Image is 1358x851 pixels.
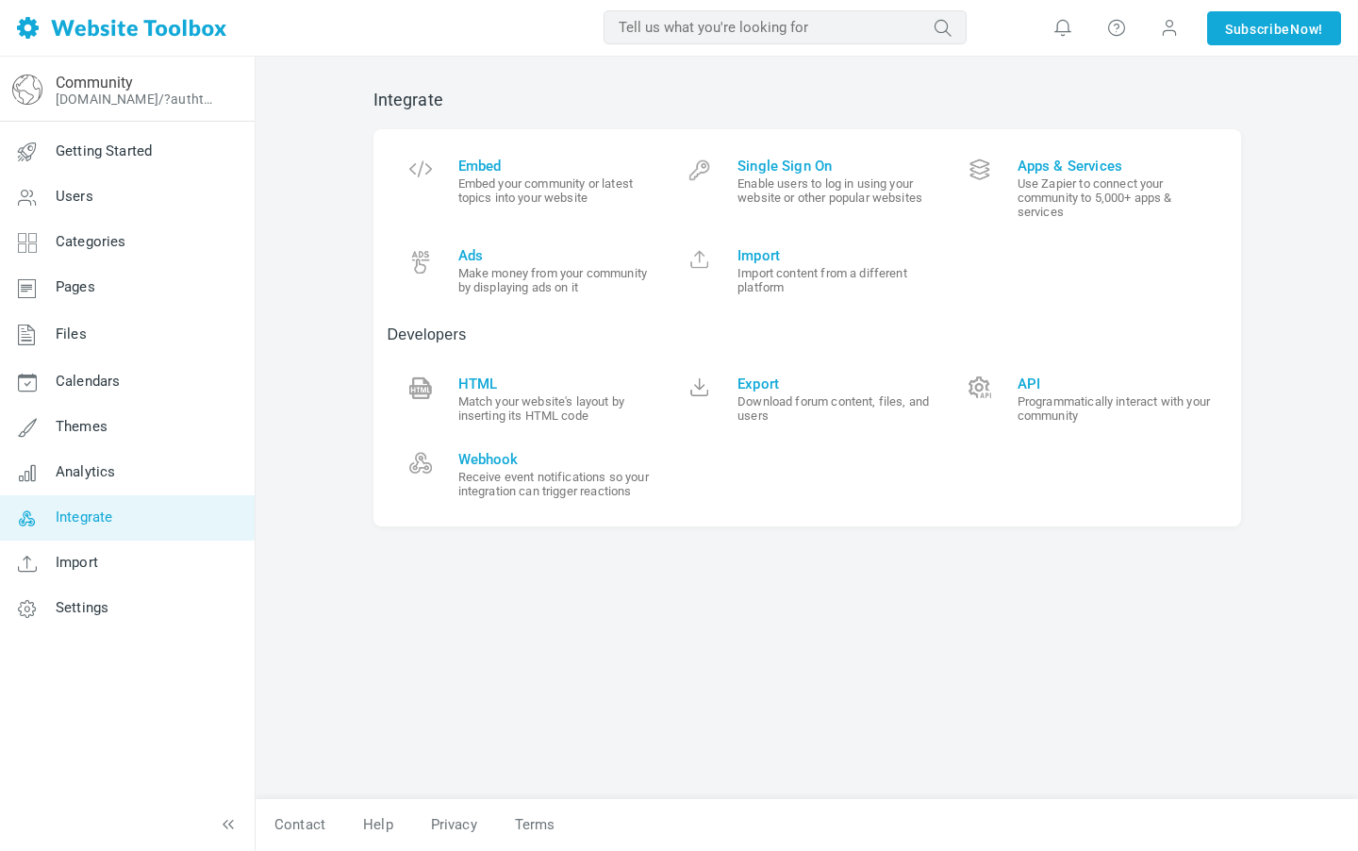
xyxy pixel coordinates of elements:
span: Getting Started [56,142,152,159]
small: Use Zapier to connect your community to 5,000+ apps & services [1018,176,1213,219]
a: Webhook Receive event notifications so your integration can trigger reactions [388,437,668,512]
span: Import [56,554,98,571]
small: Import content from a different platform [737,266,933,294]
span: Import [737,247,933,264]
span: Now! [1290,19,1323,40]
a: Help [344,809,412,842]
a: Privacy [412,809,496,842]
a: Terms [496,809,574,842]
small: Match your website's layout by inserting its HTML code [458,394,654,423]
span: HTML [458,375,654,392]
small: Embed your community or latest topics into your website [458,176,654,205]
a: Contact [256,809,344,842]
span: Single Sign On [737,158,933,175]
small: Download forum content, files, and users [737,394,933,423]
small: Receive event notifications so your integration can trigger reactions [458,470,654,498]
a: HTML Match your website's layout by inserting its HTML code [388,361,668,437]
span: Integrate [56,509,112,526]
span: Embed [458,158,654,175]
a: Ads Make money from your community by displaying ads on it [388,233,668,309]
a: Export Download forum content, files, and users [667,361,947,437]
h2: Integrate [373,90,1241,110]
a: Single Sign On Enable users to log in using your website or other popular websites [667,143,947,233]
span: Settings [56,599,108,616]
span: Files [56,325,87,342]
span: Webhook [458,451,654,468]
input: Tell us what you're looking for [604,10,967,44]
span: Calendars [56,373,120,390]
small: Enable users to log in using your website or other popular websites [737,176,933,205]
span: Pages [56,278,95,295]
a: Apps & Services Use Zapier to connect your community to 5,000+ apps & services [947,143,1227,233]
span: Themes [56,418,108,435]
span: API [1018,375,1213,392]
img: globe-icon.png [12,75,42,105]
span: Apps & Services [1018,158,1213,175]
a: Import Import content from a different platform [667,233,947,309]
a: Embed Embed your community or latest topics into your website [388,143,668,233]
a: [DOMAIN_NAME]/?authtoken=028f8f6e40ec36740ba0a3854242b84f&rememberMe=1 [56,92,220,107]
span: Categories [56,233,126,250]
span: Analytics [56,463,115,480]
small: Make money from your community by displaying ads on it [458,266,654,294]
p: Developers [388,324,1227,346]
span: Users [56,188,93,205]
a: SubscribeNow! [1207,11,1341,45]
span: Ads [458,247,654,264]
a: Community [56,74,133,92]
a: API Programmatically interact with your community [947,361,1227,437]
span: Export [737,375,933,392]
small: Programmatically interact with your community [1018,394,1213,423]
